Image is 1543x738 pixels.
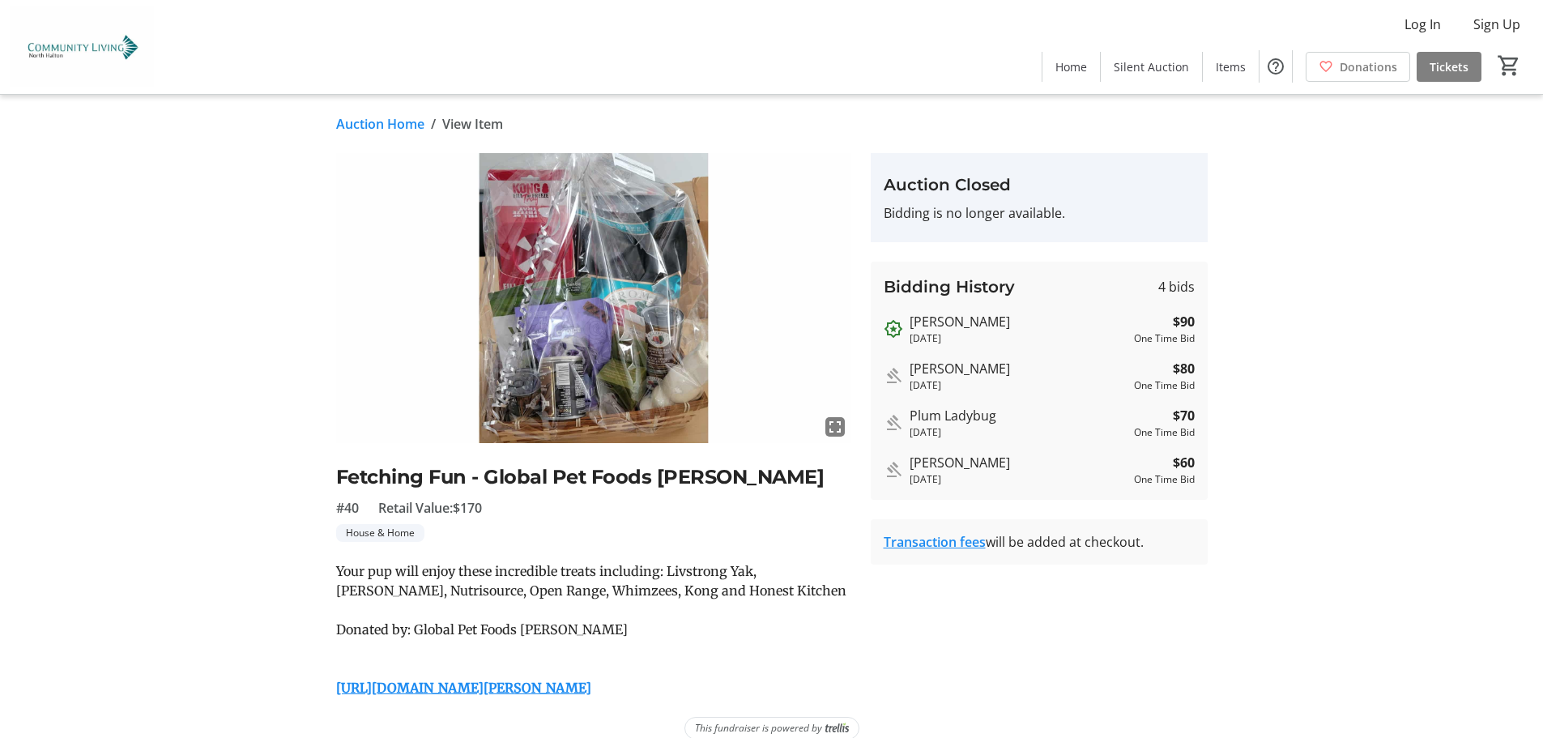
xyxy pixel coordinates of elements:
[910,312,1127,331] div: [PERSON_NAME]
[336,498,359,518] span: #40
[1494,51,1524,80] button: Cart
[910,406,1127,425] div: Plum Ladybug
[1134,331,1195,346] div: One Time Bid
[1392,11,1454,37] button: Log In
[884,275,1015,299] h3: Bidding History
[442,114,503,134] span: View Item
[884,319,903,339] mat-icon: Outbid
[336,621,628,638] span: Donated by: Global Pet Foods [PERSON_NAME]
[884,203,1195,223] p: Bidding is no longer available.
[884,533,986,551] a: Transaction fees
[336,680,591,696] a: [URL][DOMAIN_NAME][PERSON_NAME]
[910,425,1127,440] div: [DATE]
[336,563,846,599] span: Your pup will enjoy these incredible treats including: Livstrong Yak, [PERSON_NAME], Nutrisource,...
[1216,58,1246,75] span: Items
[1055,58,1087,75] span: Home
[910,331,1127,346] div: [DATE]
[1404,15,1441,34] span: Log In
[1173,453,1195,472] strong: $60
[1158,277,1195,296] span: 4 bids
[1173,406,1195,425] strong: $70
[336,524,424,542] tr-label-badge: House & Home
[1134,425,1195,440] div: One Time Bid
[1042,52,1100,82] a: Home
[884,366,903,386] mat-icon: Outbid
[1101,52,1202,82] a: Silent Auction
[825,723,849,734] img: Trellis Logo
[884,173,1195,197] h3: Auction Closed
[1430,58,1468,75] span: Tickets
[1134,472,1195,487] div: One Time Bid
[1473,15,1520,34] span: Sign Up
[336,114,424,134] a: Auction Home
[1260,50,1292,83] button: Help
[1134,378,1195,393] div: One Time Bid
[336,463,851,492] h2: Fetching Fun - Global Pet Foods [PERSON_NAME]
[378,498,482,518] span: Retail Value: $170
[1306,52,1410,82] a: Donations
[1173,359,1195,378] strong: $80
[884,413,903,433] mat-icon: Outbid
[695,721,822,736] span: This fundraiser is powered by
[1417,52,1481,82] a: Tickets
[884,460,903,480] mat-icon: Outbid
[1460,11,1533,37] button: Sign Up
[910,378,1127,393] div: [DATE]
[1340,58,1397,75] span: Donations
[1203,52,1259,82] a: Items
[431,114,436,134] span: /
[336,153,851,443] img: Image
[910,359,1127,378] div: [PERSON_NAME]
[1114,58,1189,75] span: Silent Auction
[884,532,1195,552] div: will be added at checkout.
[825,417,845,437] mat-icon: fullscreen
[10,6,154,87] img: Community Living North Halton's Logo
[910,453,1127,472] div: [PERSON_NAME]
[910,472,1127,487] div: [DATE]
[1173,312,1195,331] strong: $90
